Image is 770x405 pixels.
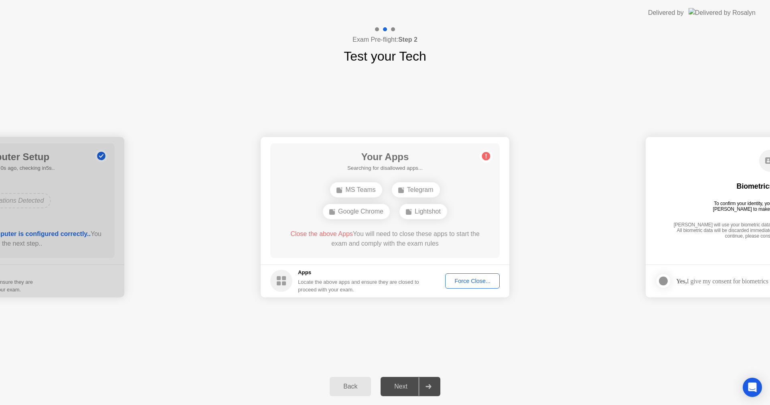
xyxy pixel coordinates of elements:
[689,8,756,17] img: Delivered by Rosalyn
[330,377,371,396] button: Back
[648,8,684,18] div: Delivered by
[290,230,353,237] span: Close the above Apps
[298,269,419,277] h5: Apps
[392,182,440,197] div: Telegram
[448,278,497,284] div: Force Close...
[398,36,417,43] b: Step 2
[381,377,440,396] button: Next
[383,383,419,390] div: Next
[323,204,390,219] div: Google Chrome
[676,278,687,285] strong: Yes,
[298,278,419,293] div: Locate the above apps and ensure they are closed to proceed with your exam.
[445,273,500,289] button: Force Close...
[332,383,369,390] div: Back
[330,182,382,197] div: MS Teams
[347,164,423,172] h5: Searching for disallowed apps...
[743,378,762,397] div: Open Intercom Messenger
[399,204,447,219] div: Lightshot
[347,150,423,164] h1: Your Apps
[353,35,417,45] h4: Exam Pre-flight:
[344,47,426,66] h1: Test your Tech
[282,229,488,248] div: You will need to close these apps to start the exam and comply with the exam rules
